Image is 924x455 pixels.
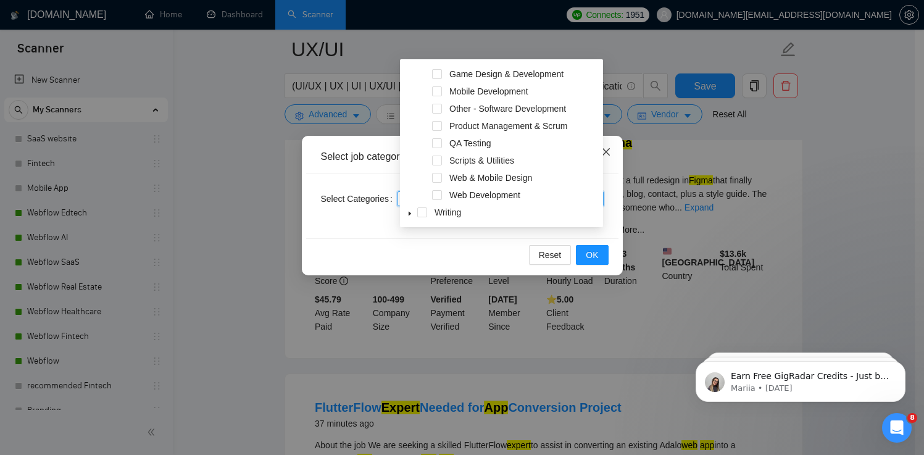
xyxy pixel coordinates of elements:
[449,86,528,96] span: Mobile Development
[907,413,917,423] span: 8
[449,190,520,200] span: Web Development
[447,136,601,151] span: QA Testing
[447,84,601,99] span: Mobile Development
[435,207,461,217] span: Writing
[447,188,601,202] span: Web Development
[449,173,532,183] span: Web & Mobile Design
[449,156,514,165] span: Scripts & Utilities
[589,136,623,169] button: Close
[449,121,567,131] span: Product Management & Scrum
[449,104,566,114] span: Other - Software Development
[447,170,601,185] span: Web & Mobile Design
[432,205,601,220] span: Writing
[447,119,601,133] span: Product Management & Scrum
[321,189,397,209] label: Select Categories
[449,138,491,148] span: QA Testing
[407,211,413,217] span: caret-down
[882,413,912,443] iframe: Intercom live chat
[447,101,601,116] span: Other - Software Development
[601,147,611,157] span: close
[447,153,601,168] span: Scripts & Utilities
[321,150,604,164] div: Select job categories
[539,248,562,262] span: Reset
[449,69,564,79] span: Game Design & Development
[586,248,598,262] span: OK
[529,245,572,265] button: Reset
[677,335,924,422] iframe: Intercom notifications message
[447,67,601,81] span: Game Design & Development
[576,245,608,265] button: OK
